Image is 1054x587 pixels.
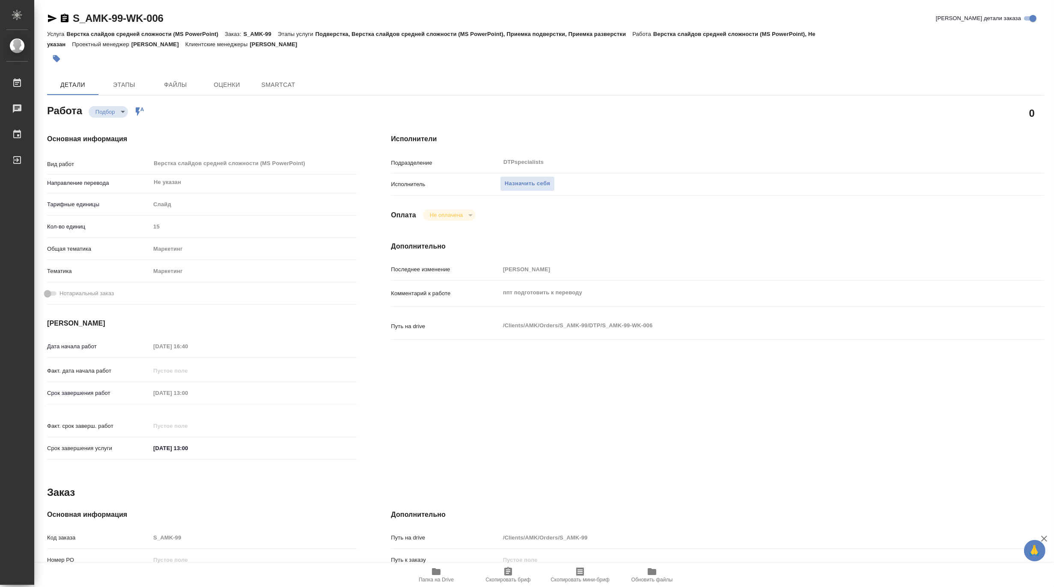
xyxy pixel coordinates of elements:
p: Факт. срок заверш. работ [47,422,150,430]
input: Пустое поле [500,531,990,544]
button: Добавить тэг [47,49,66,68]
h2: Заказ [47,486,75,499]
p: Подразделение [391,159,500,167]
div: Маркетинг [150,242,357,256]
h4: Основная информация [47,134,357,144]
p: Вид работ [47,160,150,169]
button: Обновить файлы [616,563,688,587]
h4: [PERSON_NAME] [47,318,357,329]
div: Слайд [150,197,357,212]
button: 🙏 [1024,540,1045,561]
p: Номер РО [47,556,150,564]
p: Подверстка, Верстка слайдов средней сложности (MS PowerPoint), Приемка подверстки, Приемка развер... [316,31,633,37]
button: Папка на Drive [400,563,472,587]
p: Тематика [47,267,150,276]
h4: Дополнительно [391,510,1045,520]
p: [PERSON_NAME] [250,41,304,47]
h4: Основная информация [47,510,357,520]
button: Не оплачена [427,211,465,219]
span: SmartCat [258,80,299,90]
input: Пустое поле [150,531,357,544]
button: Назначить себя [500,176,555,191]
span: Папка на Drive [419,577,454,583]
input: Пустое поле [150,220,357,233]
p: Тарифные единицы [47,200,150,209]
p: Направление перевода [47,179,150,187]
p: Заказ: [225,31,243,37]
p: Путь на drive [391,322,500,331]
textarea: ппт подготовить к переводу [500,285,990,300]
div: Маркетинг [150,264,357,279]
span: Обновить файлы [631,577,673,583]
input: Пустое поле [150,420,225,432]
p: Код заказа [47,534,150,542]
p: Исполнитель [391,180,500,189]
input: ✎ Введи что-нибудь [150,442,225,454]
span: Скопировать бриф [485,577,530,583]
button: Скопировать мини-бриф [544,563,616,587]
div: Подбор [89,106,128,118]
span: 🙏 [1027,542,1042,560]
p: Проектный менеджер [72,41,131,47]
p: Срок завершения работ [47,389,150,397]
input: Пустое поле [150,340,225,353]
h4: Исполнители [391,134,1045,144]
h2: 0 [1029,106,1035,120]
p: Факт. дата начала работ [47,367,150,375]
h4: Оплата [391,210,416,220]
span: Скопировать мини-бриф [551,577,609,583]
input: Пустое поле [500,554,990,566]
button: Скопировать ссылку [60,13,70,24]
p: Общая тематика [47,245,150,253]
div: Подбор [423,209,476,221]
p: Путь на drive [391,534,500,542]
p: Работа [632,31,653,37]
span: Этапы [104,80,145,90]
p: Верстка слайдов средней сложности (MS PowerPoint) [66,31,225,37]
p: S_AMK-99 [243,31,277,37]
span: [PERSON_NAME] детали заказа [936,14,1021,23]
h2: Работа [47,102,82,118]
button: Подбор [93,108,118,116]
p: Комментарий к работе [391,289,500,298]
button: Скопировать ссылку для ЯМессенджера [47,13,57,24]
input: Пустое поле [150,365,225,377]
a: S_AMK-99-WK-006 [73,12,164,24]
button: Скопировать бриф [472,563,544,587]
p: [PERSON_NAME] [131,41,185,47]
textarea: /Clients/AMK/Orders/S_AMK-99/DTP/S_AMK-99-WK-006 [500,318,990,333]
h4: Дополнительно [391,241,1045,252]
input: Пустое поле [150,387,225,399]
span: Назначить себя [505,179,550,189]
input: Пустое поле [500,263,990,276]
p: Путь к заказу [391,556,500,564]
p: Последнее изменение [391,265,500,274]
p: Этапы услуги [278,31,316,37]
p: Клиентские менеджеры [185,41,250,47]
span: Нотариальный заказ [60,289,114,298]
span: Файлы [155,80,196,90]
input: Пустое поле [150,554,357,566]
span: Детали [52,80,93,90]
span: Оценки [206,80,247,90]
p: Дата начала работ [47,342,150,351]
p: Срок завершения услуги [47,444,150,453]
p: Кол-во единиц [47,222,150,231]
p: Услуга [47,31,66,37]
